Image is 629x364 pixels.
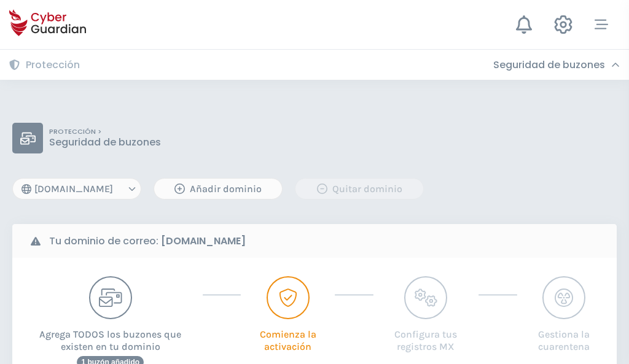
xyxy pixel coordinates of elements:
[31,319,190,353] p: Agrega TODOS los buzones que existen en tu dominio
[154,178,283,199] button: Añadir dominio
[163,182,273,196] div: Añadir dominio
[253,276,322,353] button: Comienza la activación
[529,319,598,353] p: Gestiona la cuarentena
[161,234,246,248] strong: [DOMAIN_NAME]
[305,182,414,196] div: Quitar dominio
[493,59,605,71] h3: Seguridad de buzones
[493,59,620,71] div: Seguridad de buzones
[49,128,161,136] p: PROTECCIÓN >
[386,319,466,353] p: Configura tus registros MX
[49,136,161,149] p: Seguridad de buzones
[26,59,80,71] h3: Protección
[49,234,246,249] b: Tu dominio de correo:
[253,319,322,353] p: Comienza la activación
[529,276,598,353] button: Gestiona la cuarentena
[295,178,424,199] button: Quitar dominio
[386,276,466,353] button: Configura tus registros MX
